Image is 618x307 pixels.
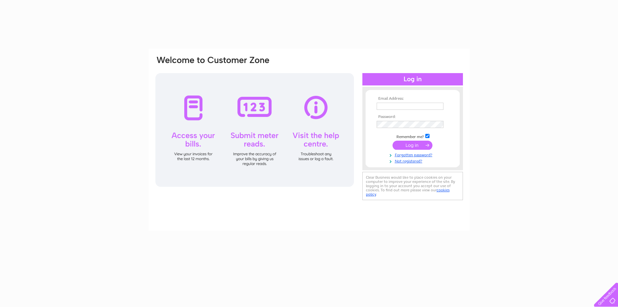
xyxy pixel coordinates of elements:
[362,172,463,200] div: Clear Business would like to place cookies on your computer to improve your experience of the sit...
[393,141,432,150] input: Submit
[375,96,450,101] th: Email Address:
[377,158,450,164] a: Not registered?
[377,151,450,158] a: Forgotten password?
[375,115,450,119] th: Password:
[366,188,450,197] a: cookies policy
[375,133,450,139] td: Remember me?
